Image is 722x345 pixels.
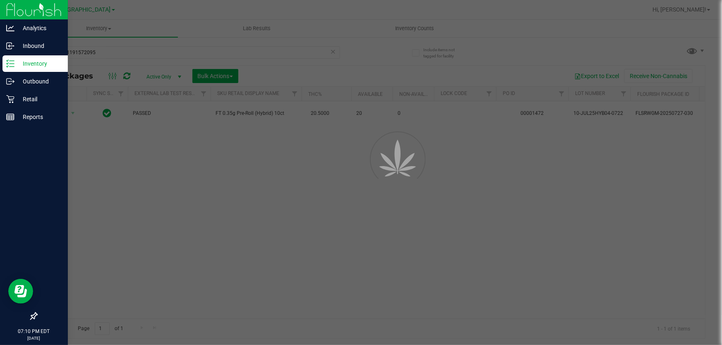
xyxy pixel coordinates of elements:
[4,328,64,335] p: 07:10 PM EDT
[6,42,14,50] inline-svg: Inbound
[8,279,33,304] iframe: Resource center
[14,23,64,33] p: Analytics
[14,41,64,51] p: Inbound
[6,113,14,121] inline-svg: Reports
[4,335,64,341] p: [DATE]
[6,95,14,103] inline-svg: Retail
[14,112,64,122] p: Reports
[14,76,64,86] p: Outbound
[14,59,64,69] p: Inventory
[6,77,14,86] inline-svg: Outbound
[6,24,14,32] inline-svg: Analytics
[14,94,64,104] p: Retail
[6,59,14,68] inline-svg: Inventory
